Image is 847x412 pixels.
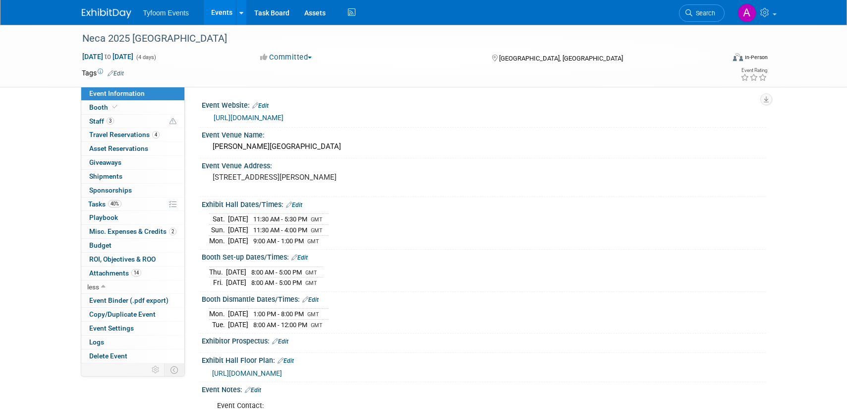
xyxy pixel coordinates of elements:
[209,225,228,236] td: Sun.
[81,225,184,238] a: Misc. Expenses & Credits2
[81,87,184,100] a: Event Information
[209,277,226,288] td: Fri.
[228,319,248,330] td: [DATE]
[291,254,308,261] a: Edit
[202,250,766,263] div: Booth Set-up Dates/Times:
[253,226,307,234] span: 11:30 AM - 4:00 PM
[89,227,176,235] span: Misc. Expenses & Credits
[88,200,121,208] span: Tasks
[108,200,121,207] span: 40%
[81,170,184,183] a: Shipments
[740,68,767,73] div: Event Rating
[87,283,99,291] span: less
[82,68,124,78] td: Tags
[81,115,184,128] a: Staff3
[81,156,184,169] a: Giveaways
[89,186,132,194] span: Sponsorships
[81,101,184,114] a: Booth
[81,308,184,321] a: Copy/Duplicate Event
[253,215,307,223] span: 11:30 AM - 5:30 PM
[228,225,248,236] td: [DATE]
[103,53,113,61] span: to
[228,309,248,320] td: [DATE]
[108,70,124,77] a: Edit
[305,280,317,286] span: GMT
[253,321,307,329] span: 8:00 AM - 12:00 PM
[79,30,710,48] div: Neca 2025 [GEOGRAPHIC_DATA]
[499,55,623,62] span: [GEOGRAPHIC_DATA], [GEOGRAPHIC_DATA]
[81,239,184,252] a: Budget
[257,52,316,63] button: Committed
[272,338,288,345] a: Edit
[302,296,319,303] a: Edit
[744,54,768,61] div: In-Person
[89,117,114,125] span: Staff
[202,334,766,346] div: Exhibitor Prospectus:
[89,103,119,111] span: Booth
[213,173,426,182] pre: [STREET_ADDRESS][PERSON_NAME]
[89,213,118,221] span: Playbook
[81,336,184,349] a: Logs
[81,294,184,307] a: Event Binder (.pdf export)
[209,214,228,225] td: Sat.
[733,53,743,61] img: Format-Inperson.png
[252,102,269,109] a: Edit
[164,363,184,376] td: Toggle Event Tabs
[81,349,184,363] a: Delete Event
[89,241,112,249] span: Budget
[251,269,302,276] span: 8:00 AM - 5:00 PM
[169,228,176,235] span: 2
[82,52,134,61] span: [DATE] [DATE]
[202,197,766,210] div: Exhibit Hall Dates/Times:
[692,9,715,17] span: Search
[107,117,114,125] span: 3
[89,144,148,152] span: Asset Reservations
[737,3,756,22] img: Angie Nichols
[212,369,282,377] a: [URL][DOMAIN_NAME]
[81,322,184,335] a: Event Settings
[226,277,246,288] td: [DATE]
[81,267,184,280] a: Attachments14
[89,172,122,180] span: Shipments
[307,238,319,245] span: GMT
[209,309,228,320] td: Mon.
[679,4,725,22] a: Search
[202,382,766,395] div: Event Notes:
[666,52,768,67] div: Event Format
[89,296,169,304] span: Event Binder (.pdf export)
[209,139,758,154] div: [PERSON_NAME][GEOGRAPHIC_DATA]
[89,131,160,138] span: Travel Reservations
[202,353,766,366] div: Exhibit Hall Floor Plan:
[228,235,248,246] td: [DATE]
[202,98,766,111] div: Event Website:
[311,216,323,223] span: GMT
[81,198,184,211] a: Tasks40%
[89,324,134,332] span: Event Settings
[307,311,319,318] span: GMT
[113,104,117,110] i: Booth reservation complete
[147,363,165,376] td: Personalize Event Tab Strip
[81,280,184,294] a: less
[245,387,261,394] a: Edit
[135,54,156,61] span: (4 days)
[81,211,184,224] a: Playbook
[89,255,156,263] span: ROI, Objectives & ROO
[305,270,317,276] span: GMT
[311,322,323,329] span: GMT
[202,128,766,140] div: Event Venue Name:
[81,253,184,266] a: ROI, Objectives & ROO
[169,117,176,126] span: Potential Scheduling Conflict -- at least one attendee is tagged in another overlapping event.
[131,269,141,276] span: 14
[89,269,141,277] span: Attachments
[311,227,323,234] span: GMT
[89,158,121,166] span: Giveaways
[81,128,184,141] a: Travel Reservations4
[209,319,228,330] td: Tue.
[81,142,184,155] a: Asset Reservations
[278,357,294,364] a: Edit
[202,292,766,305] div: Booth Dismantle Dates/Times:
[89,89,145,97] span: Event Information
[202,158,766,171] div: Event Venue Address:
[143,9,189,17] span: Tyfoom Events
